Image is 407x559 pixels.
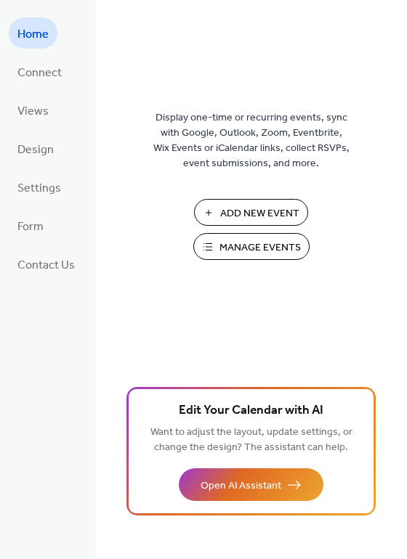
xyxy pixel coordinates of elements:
a: Views [9,94,57,126]
span: Manage Events [219,240,301,256]
span: Home [17,23,49,46]
span: Open AI Assistant [201,478,281,494]
button: Open AI Assistant [179,468,323,501]
span: Display one-time or recurring events, sync with Google, Outlook, Zoom, Eventbrite, Wix Events or ... [153,110,350,171]
button: Add New Event [194,199,308,226]
span: Views [17,100,49,123]
span: Want to adjust the layout, update settings, or change the design? The assistant can help. [150,423,352,457]
a: Settings [9,171,70,203]
a: Connect [9,56,70,87]
span: Form [17,216,44,238]
span: Design [17,139,54,161]
span: Settings [17,177,61,200]
a: Contact Us [9,248,84,279]
span: Contact Us [17,254,75,277]
span: Edit Your Calendar with AI [179,401,323,421]
span: Connect [17,62,62,84]
a: Form [9,210,52,241]
a: Design [9,133,63,164]
a: Home [9,17,57,49]
span: Add New Event [220,206,299,221]
button: Manage Events [193,233,310,260]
